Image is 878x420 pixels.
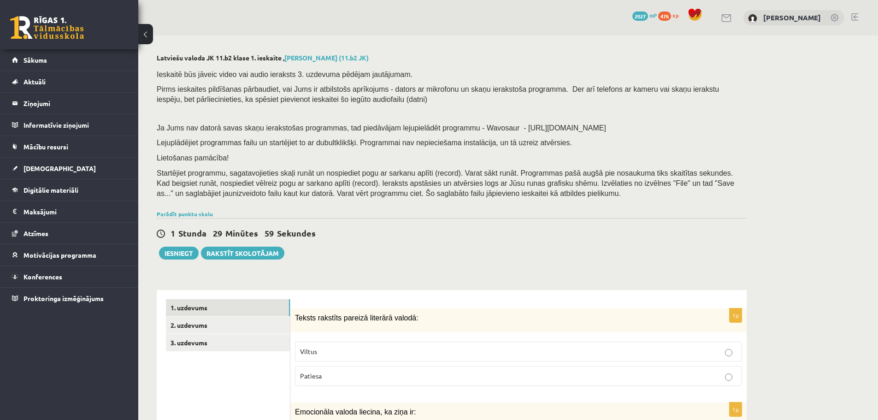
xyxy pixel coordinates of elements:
[225,228,258,238] span: Minūtes
[748,14,757,23] img: Ieva Marija Krepa
[725,349,732,356] input: Viltus
[12,114,127,136] a: Informatīvie ziņojumi
[12,288,127,309] a: Proktoringa izmēģinājums
[12,201,127,222] a: Maksājumi
[632,12,657,19] a: 2027 mP
[166,334,290,351] a: 3. uzdevums
[672,12,678,19] span: xp
[24,294,104,302] span: Proktoringa izmēģinājums
[157,85,719,103] span: Pirms ieskaites pildīšanas pārbaudiet, vai Jums ir atbilstošs aprīkojums - dators ar mikrofonu un...
[157,210,213,218] a: Parādīt punktu skalu
[729,402,742,417] p: 1p
[12,71,127,92] a: Aktuāli
[265,228,274,238] span: 59
[157,54,747,62] h2: Latviešu valoda JK 11.b2 klase 1. ieskaite ,
[295,408,416,416] span: Emocionāla valoda liecina, ka ziņa ir:
[649,12,657,19] span: mP
[157,71,412,78] span: Ieskaitē būs jāveic video vai audio ieraksts 3. uzdevuma pēdējam jautājumam.
[12,93,127,114] a: Ziņojumi
[277,228,316,238] span: Sekundes
[729,308,742,323] p: 1p
[24,251,96,259] span: Motivācijas programma
[12,136,127,157] a: Mācību resursi
[157,139,572,147] span: Lejuplādējiet programmas failu un startējiet to ar dubultklikšķi. Programmai nav nepieciešama ins...
[763,13,821,22] a: [PERSON_NAME]
[300,347,317,355] span: Viltus
[12,179,127,201] a: Digitālie materiāli
[24,201,127,222] legend: Maksājumi
[201,247,284,260] a: Rakstīt skolotājam
[300,372,322,380] span: Patiesa
[658,12,671,21] span: 476
[24,229,48,237] span: Atzīmes
[24,56,47,64] span: Sākums
[24,272,62,281] span: Konferences
[10,16,84,39] a: Rīgas 1. Tālmācības vidusskola
[12,223,127,244] a: Atzīmes
[725,373,732,381] input: Patiesa
[159,247,199,260] button: Iesniegt
[12,158,127,179] a: [DEMOGRAPHIC_DATA]
[157,124,606,132] span: Ja Jums nav datorā savas skaņu ierakstošas programmas, tad piedāvājam lejupielādēt programmu - Wa...
[12,244,127,266] a: Motivācijas programma
[166,299,290,316] a: 1. uzdevums
[171,228,175,238] span: 1
[24,77,46,86] span: Aktuāli
[24,186,78,194] span: Digitālie materiāli
[284,53,369,62] a: [PERSON_NAME] (11.b2 JK)
[632,12,648,21] span: 2027
[12,49,127,71] a: Sākums
[12,266,127,287] a: Konferences
[157,154,229,162] span: Lietošanas pamācība!
[157,169,734,197] span: Startējiet programmu, sagatavojieties skaļi runāt un nospiediet pogu ar sarkanu aplīti (record). ...
[166,317,290,334] a: 2. uzdevums
[213,228,222,238] span: 29
[24,93,127,114] legend: Ziņojumi
[178,228,206,238] span: Stunda
[24,142,68,151] span: Mācību resursi
[658,12,683,19] a: 476 xp
[295,314,418,322] span: Teksts rakstīts pareizā literārā valodā:
[24,114,127,136] legend: Informatīvie ziņojumi
[24,164,96,172] span: [DEMOGRAPHIC_DATA]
